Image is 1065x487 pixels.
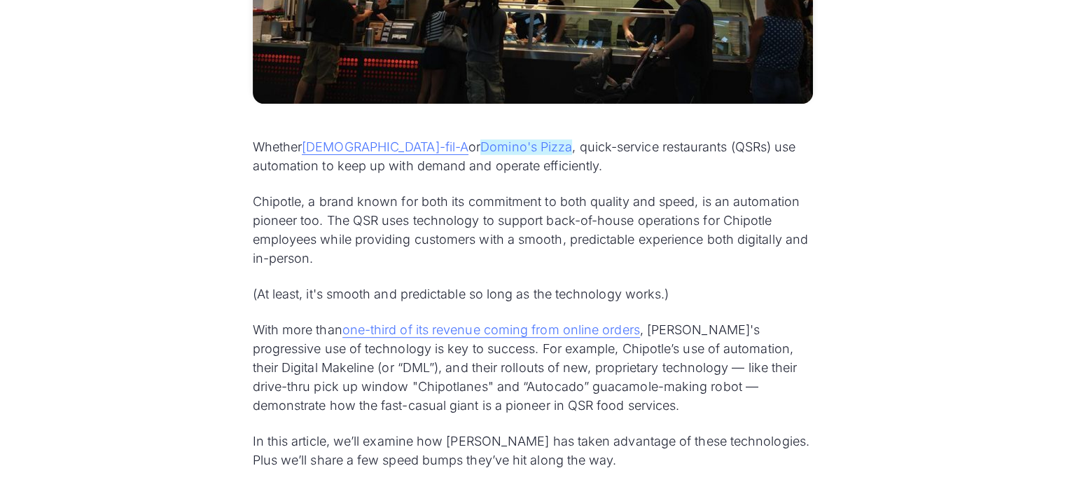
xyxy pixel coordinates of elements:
[342,322,640,338] a: one-third of its revenue coming from online orders
[253,432,813,469] p: In this article, we’ll examine how [PERSON_NAME] has taken advantage of these technologies. Plus ...
[480,139,572,155] a: Domino's Pizza
[253,320,813,415] p: With more than , [PERSON_NAME]'s progressive use of technology is key to success. For example, Ch...
[253,192,813,268] p: Chipotle, a brand known for both its commitment to both quality and speed, is an automation pione...
[253,284,813,303] p: (At least, it's smooth and predictable so long as the technology works.)
[253,137,813,175] p: Whether or , quick-service restaurants (QSRs) use automation to keep up with demand and operate e...
[302,139,468,155] a: [DEMOGRAPHIC_DATA]-fil-A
